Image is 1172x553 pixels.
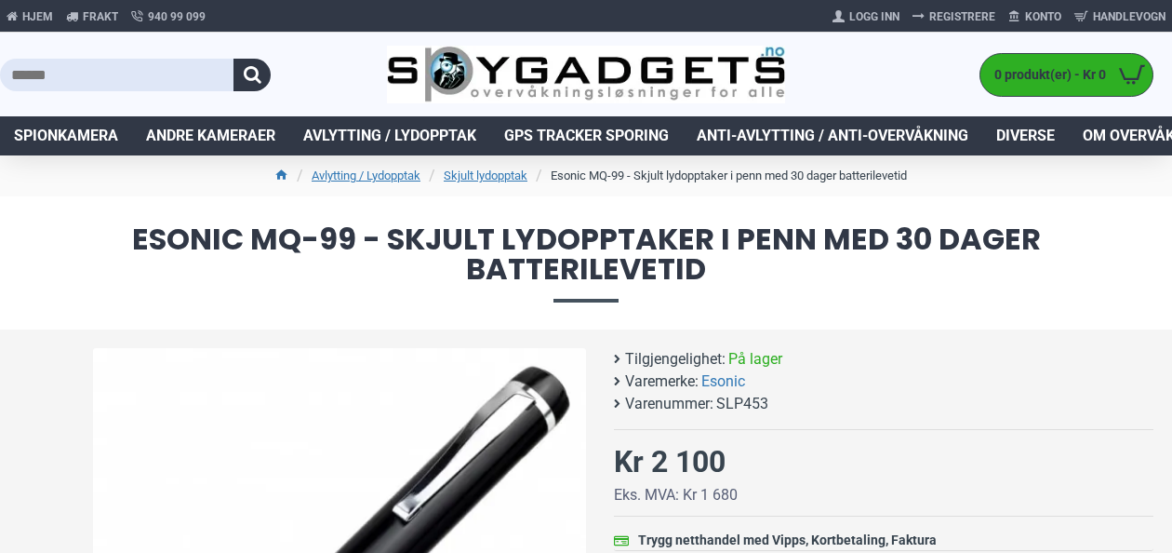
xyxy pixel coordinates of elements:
a: Esonic [701,371,745,393]
span: Konto [1025,8,1061,25]
span: Anti-avlytting / Anti-overvåkning [697,125,968,147]
a: Avlytting / Lydopptak [289,116,490,155]
span: Handlevogn [1093,8,1165,25]
span: På lager [728,348,782,371]
b: Tilgjengelighet: [625,348,726,371]
div: Kr 2 100 [614,439,726,484]
span: SLP453 [716,393,768,415]
a: Registrere [906,2,1002,32]
span: 940 99 099 [148,8,206,25]
a: Andre kameraer [132,116,289,155]
a: Anti-avlytting / Anti-overvåkning [683,116,982,155]
a: Avlytting / Lydopptak [312,167,420,185]
span: Hjem [22,8,53,25]
a: Logg Inn [826,2,906,32]
span: Spionkamera [14,125,118,147]
a: 0 produkt(er) - Kr 0 [980,54,1152,96]
span: Frakt [83,8,118,25]
a: GPS Tracker Sporing [490,116,683,155]
span: Avlytting / Lydopptak [303,125,476,147]
span: Logg Inn [849,8,899,25]
b: Varenummer: [625,393,713,415]
a: Handlevogn [1068,2,1172,32]
span: Registrere [929,8,995,25]
span: GPS Tracker Sporing [504,125,669,147]
span: 0 produkt(er) - Kr 0 [980,65,1111,85]
span: Diverse [996,125,1055,147]
span: Andre kameraer [146,125,275,147]
a: Skjult lydopptak [444,167,527,185]
a: Konto [1002,2,1068,32]
img: SpyGadgets.no [387,46,785,103]
div: Trygg netthandel med Vipps, Kortbetaling, Faktura [638,531,937,550]
a: Diverse [982,116,1069,155]
span: Esonic MQ-99 - Skjult lydopptaker i penn med 30 dager batterilevetid [19,224,1153,302]
b: Varemerke: [625,371,699,393]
